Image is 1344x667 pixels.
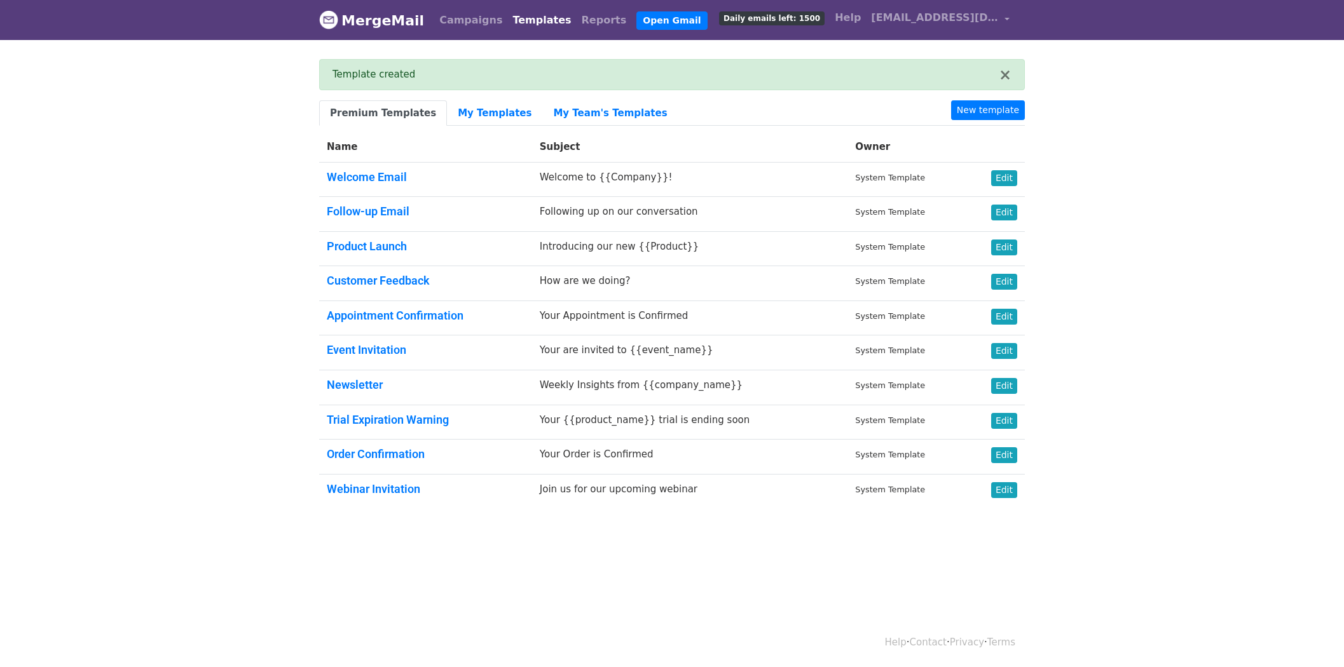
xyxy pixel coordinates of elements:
a: Edit [991,205,1017,220]
td: Join us for our upcoming webinar [532,474,848,508]
td: Weekly Insights from {{company_name}} [532,370,848,405]
a: Premium Templates [319,100,447,126]
td: Your Appointment is Confirmed [532,300,848,335]
a: Edit [991,482,1017,498]
a: Event Invitation [327,343,406,356]
th: Owner [847,132,966,162]
small: System Template [855,242,925,252]
a: My Templates [447,100,542,126]
a: Webinar Invitation [327,482,420,495]
td: Your are invited to {{event_name}} [532,335,848,370]
a: Product Launch [327,239,407,253]
a: Open Gmail [636,11,707,30]
small: System Template [855,311,925,321]
a: Daily emails left: 1500 [714,5,830,30]
a: Privacy [950,637,984,648]
a: My Team's Templates [542,100,678,126]
span: [EMAIL_ADDRESS][DOMAIN_NAME] [871,10,998,25]
a: Edit [991,170,1017,186]
small: System Template [855,346,925,355]
a: Welcome Email [327,170,407,184]
a: Trial Expiration Warning [327,413,449,426]
span: Daily emails left: 1500 [719,11,825,25]
a: MergeMail [319,7,424,34]
th: Name [319,132,532,162]
a: Templates [507,8,576,33]
img: MergeMail logo [319,10,338,29]
td: How are we doing? [532,266,848,301]
a: Newsletter [327,378,383,391]
td: Welcome to {{Company}}! [532,162,848,197]
small: System Template [855,485,925,494]
a: Edit [991,378,1017,394]
a: Contact [910,637,947,648]
small: System Template [855,207,925,217]
a: Edit [991,447,1017,463]
a: Edit [991,413,1017,429]
a: [EMAIL_ADDRESS][DOMAIN_NAME] [866,5,1015,35]
small: System Template [855,173,925,182]
a: Help [830,5,866,30]
small: System Template [855,450,925,459]
small: System Template [855,415,925,425]
a: Help [885,637,907,648]
a: Terms [987,637,1015,648]
a: Customer Feedback [327,274,430,287]
button: × [999,67,1011,83]
a: Edit [991,239,1017,255]
td: Your Order is Confirmed [532,440,848,475]
small: System Template [855,381,925,390]
td: Following up on our conversation [532,197,848,232]
a: New template [951,100,1025,120]
div: Template created [333,67,999,82]
a: Order Confirmation [327,447,425,461]
a: Edit [991,274,1017,290]
small: System Template [855,276,925,286]
a: Edit [991,309,1017,325]
td: Introducing our new {{Product}} [532,231,848,266]
a: Campaigns [434,8,507,33]
th: Subject [532,132,848,162]
a: Follow-up Email [327,205,409,218]
td: Your {{product_name}} trial is ending soon [532,405,848,440]
a: Edit [991,343,1017,359]
a: Appointment Confirmation [327,309,463,322]
a: Reports [577,8,632,33]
